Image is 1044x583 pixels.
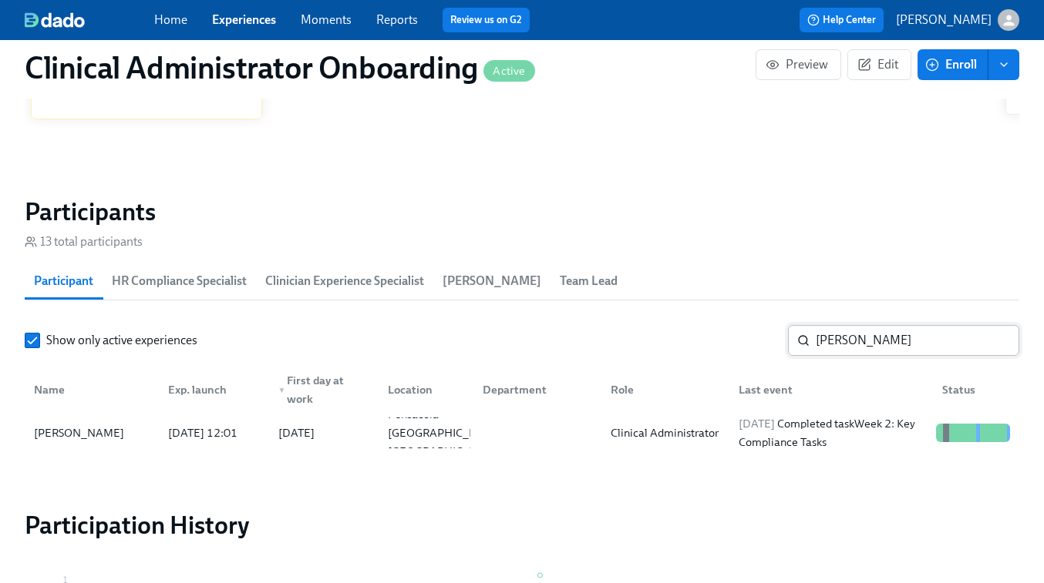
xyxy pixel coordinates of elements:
button: Enroll [918,49,988,80]
a: Reports [376,12,418,27]
div: ▼First day at work [266,374,376,405]
div: Role [605,380,726,399]
button: enroll [988,49,1019,80]
p: [PERSON_NAME] [896,12,992,28]
div: Status [930,374,1016,405]
button: [PERSON_NAME] [896,9,1019,31]
h1: Clinical Administrator Onboarding [25,49,535,86]
div: Department [477,380,598,399]
div: Status [936,380,1016,399]
div: Name [28,374,156,405]
span: Active [483,65,534,77]
span: Participant [34,270,93,292]
div: Last event [726,374,930,405]
a: dado [25,12,154,28]
span: ▼ [278,387,286,394]
span: Preview [769,57,828,72]
button: Help Center [800,8,884,32]
div: Role [598,374,726,405]
div: [DATE] 12:01 [162,424,266,442]
h2: Participants [25,196,1019,227]
div: First day at work [272,371,376,408]
div: Last event [732,380,930,399]
button: Review us on G2 [443,8,530,32]
div: Location [382,380,470,399]
div: Department [470,374,598,405]
span: Enroll [928,57,977,72]
button: Preview [756,49,841,80]
div: [PERSON_NAME] [28,424,156,442]
input: Search by name [816,325,1019,356]
span: Team Lead [560,270,618,292]
div: Completed task Week 2: Key Compliance Tasks [732,414,930,451]
div: [DATE] [278,424,315,442]
div: Name [28,380,156,399]
div: Exp. launch [156,374,266,405]
a: Moments [301,12,352,27]
h2: Participation History [25,510,1019,541]
span: Help Center [807,12,876,28]
span: [DATE] [739,417,775,431]
div: Exp. launch [162,380,266,399]
a: Review us on G2 [450,12,522,28]
span: Edit [860,57,898,72]
img: dado [25,12,85,28]
a: Experiences [212,12,276,27]
span: HR Compliance Specialist [112,270,247,292]
div: Clinical Administrator [605,424,726,442]
div: 13 total participants [25,233,143,250]
button: Edit [847,49,911,80]
div: Pensacola [GEOGRAPHIC_DATA] [GEOGRAPHIC_DATA] [382,405,507,461]
span: [PERSON_NAME] [443,270,541,292]
a: Home [154,12,187,27]
div: [PERSON_NAME][DATE] 12:01[DATE]Pensacola [GEOGRAPHIC_DATA] [GEOGRAPHIC_DATA]Clinical Administrato... [25,411,1019,454]
span: Clinician Experience Specialist [265,270,424,292]
span: Show only active experiences [46,332,197,349]
div: Location [376,374,470,405]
